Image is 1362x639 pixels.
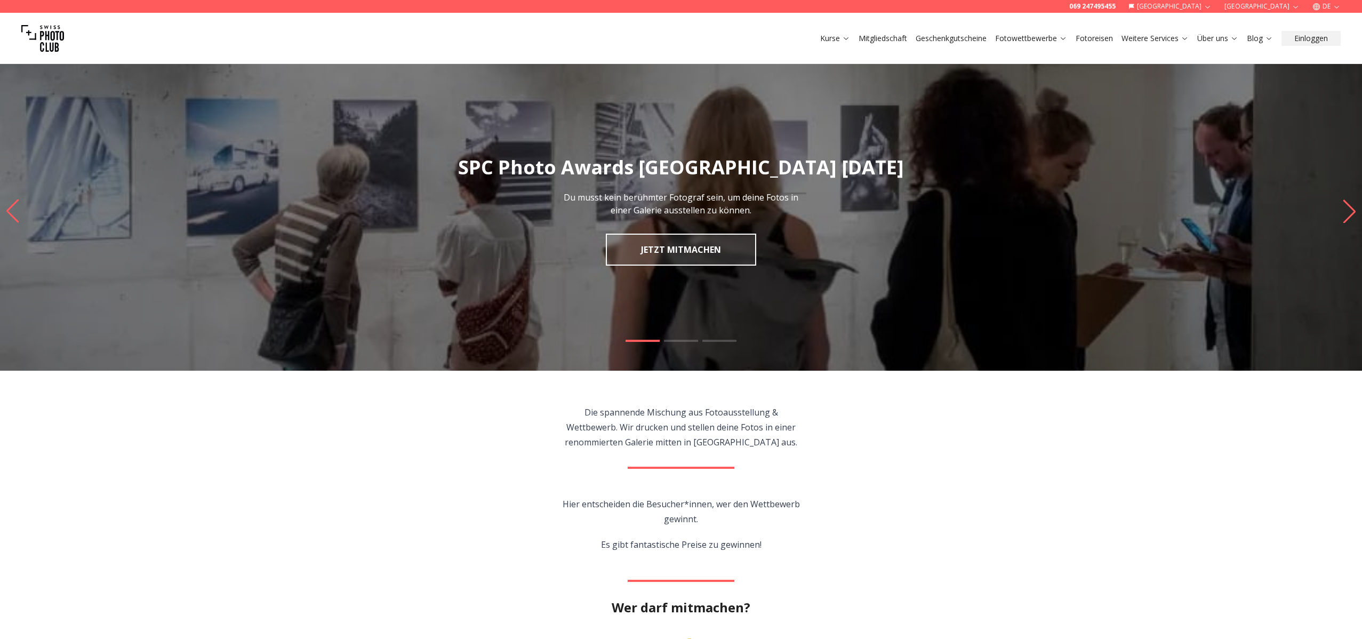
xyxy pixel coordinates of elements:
[816,31,854,46] button: Kurse
[1117,31,1193,46] button: Weitere Services
[854,31,911,46] button: Mitgliedschaft
[1121,33,1189,44] a: Weitere Services
[1069,2,1116,11] a: 069 247495455
[991,31,1071,46] button: Fotowettbewerbe
[562,191,800,217] p: Du musst kein berühmter Fotograf sein, um deine Fotos in einer Galerie ausstellen zu können.
[606,234,756,266] a: JETZT MITMACHEN
[559,497,803,526] p: Hier entscheiden die Besucher*innen, wer den Wettbewerb gewinnt.
[612,599,750,616] h2: Wer darf mitmachen?
[1243,31,1277,46] button: Blog
[559,537,803,552] p: Es gibt fantastische Preise zu gewinnen!
[916,33,987,44] a: Geschenkgutscheine
[911,31,991,46] button: Geschenkgutscheine
[559,405,803,450] p: Die spannende Mischung aus Fotoausstellung & Wettbewerb. Wir drucken und stellen deine Fotos in e...
[1281,31,1341,46] button: Einloggen
[21,17,64,60] img: Swiss photo club
[1193,31,1243,46] button: Über uns
[1071,31,1117,46] button: Fotoreisen
[1197,33,1238,44] a: Über uns
[859,33,907,44] a: Mitgliedschaft
[820,33,850,44] a: Kurse
[1247,33,1273,44] a: Blog
[1076,33,1113,44] a: Fotoreisen
[995,33,1067,44] a: Fotowettbewerbe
